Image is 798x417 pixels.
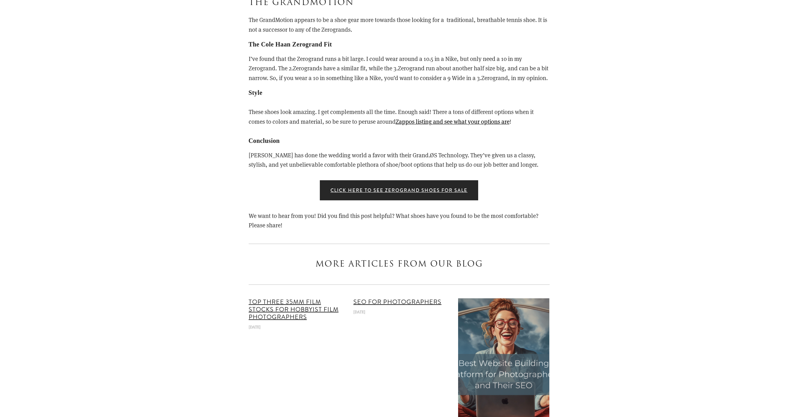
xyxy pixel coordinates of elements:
strong: Style [249,89,262,96]
p: These shoes look amazing. I get complements all the time. Enough said! There a tons of different ... [249,107,550,126]
a: SEO for Photographers [353,297,441,306]
p: [PERSON_NAME] has done the wedding world a favor with their Grand.ØS Technology. They’ve given us... [249,150,550,170]
strong: The Cole Haan Zerogrand Fit [249,41,332,48]
h3: More Articles from Our Blog [249,258,550,271]
a: Click here to see Zerogrand shoes for sale [320,180,478,200]
time: [DATE] [353,309,365,315]
p: I’ve found that the Zerogrand runs a bit large. I could wear around a 10.5 in a Nike, but only ne... [249,54,550,83]
strong: Conclusion [249,137,280,144]
p: The GrandMotion appears to be a shoe gear more towards those looking for a traditional, breathabl... [249,15,550,34]
a: Zappos listing and see what your options are [396,117,510,125]
time: [DATE] [249,324,261,330]
p: We want to hear from you! Did you find this post helpful? What shoes have you found to be the mos... [249,211,550,230]
a: Top Three 35mm Film Stocks for Hobbyist Film Photographers [249,297,339,322]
